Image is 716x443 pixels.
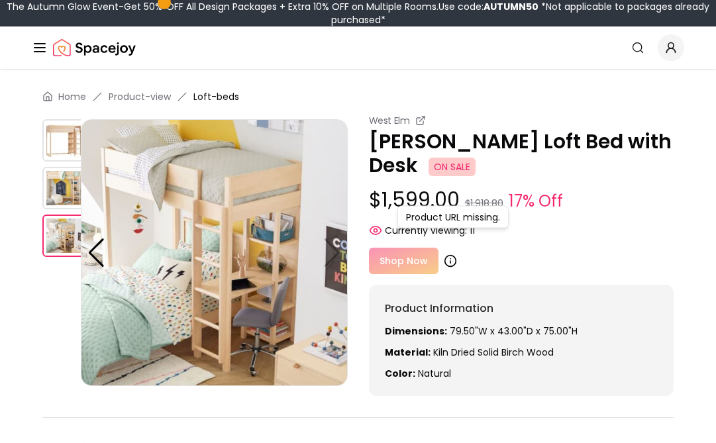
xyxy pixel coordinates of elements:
span: natural [418,367,451,380]
span: Currently viewing: [385,224,467,237]
span: ON SALE [429,158,476,176]
small: $1,918.80 [465,197,503,210]
span: Kiln dried solid birch wood [433,346,554,359]
p: 79.50"W x 43.00"D x 75.00"H [385,324,658,338]
small: West Elm [369,114,410,127]
nav: breadcrumb [42,90,674,103]
img: https://storage.googleapis.com/spacejoy-main/assets/5f996957ed1958001c4b802b/product_2_1deigo8pd9fk [42,215,85,257]
img: Spacejoy Logo [53,34,136,61]
div: Product URL missing. [397,206,509,228]
span: Loft-beds [193,90,239,103]
a: Spacejoy [53,34,136,61]
p: $1,599.00 [369,188,674,213]
strong: Dimensions: [385,324,447,338]
nav: Global [32,26,684,69]
img: https://storage.googleapis.com/spacejoy-main/assets/5f996957ed1958001c4b802b/product_0_9ka45ojcodhm [42,119,85,162]
h6: Product Information [385,301,658,317]
small: 17% Off [509,189,563,213]
img: https://storage.googleapis.com/spacejoy-main/assets/5f996957ed1958001c4b802b/product_2_1deigo8pd9fk [81,119,348,386]
span: 11 [470,224,475,237]
strong: Material: [385,346,431,359]
a: Home [58,90,86,103]
strong: Color: [385,367,415,380]
a: Product-view [109,90,171,103]
img: https://storage.googleapis.com/spacejoy-main/assets/5f996957ed1958001c4b802b/product_1_0m60b2pncjbg [42,167,85,209]
p: [PERSON_NAME] Loft Bed with Desk [369,130,674,177]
